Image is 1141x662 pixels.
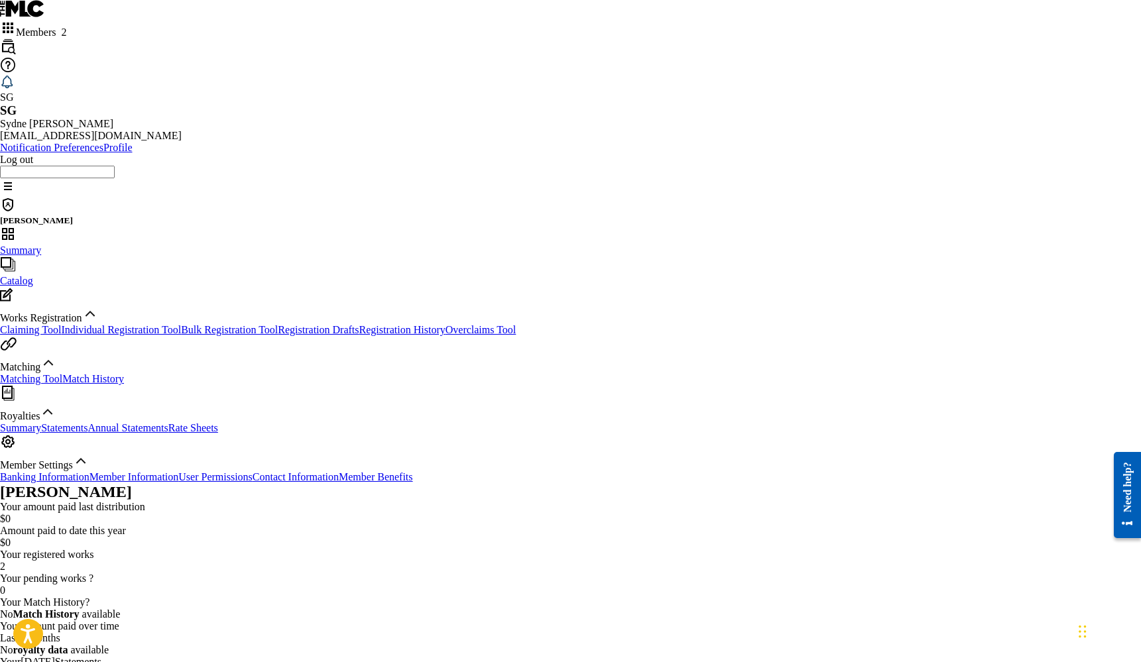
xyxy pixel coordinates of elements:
a: Registration History [359,324,446,335]
span: ? [85,596,90,608]
a: Statements [41,422,88,433]
iframe: Resource Center [1104,439,1141,552]
span: Members [16,27,66,38]
a: Contact Information [253,471,339,482]
a: Registration Drafts [278,324,359,335]
div: Drag [1079,612,1087,651]
iframe: Chat Widget [1075,598,1141,662]
strong: royalty data [13,644,68,655]
a: Annual Statements [88,422,168,433]
img: expand [40,355,56,370]
a: Member Benefits [339,471,413,482]
img: expand [73,453,89,469]
a: Match History [62,373,124,384]
a: Bulk Registration Tool [181,324,278,335]
a: Member Information [90,471,179,482]
a: Overclaims Tool [446,324,516,335]
a: Profile [103,142,133,153]
img: expand [82,305,98,321]
a: Individual Registration Tool [61,324,181,335]
span: 2 [61,27,66,38]
img: expand [40,404,56,419]
span: ? [89,573,93,584]
strong: Match History [13,608,80,620]
a: Rate Sheets [168,422,218,433]
a: User Permissions [178,471,253,482]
